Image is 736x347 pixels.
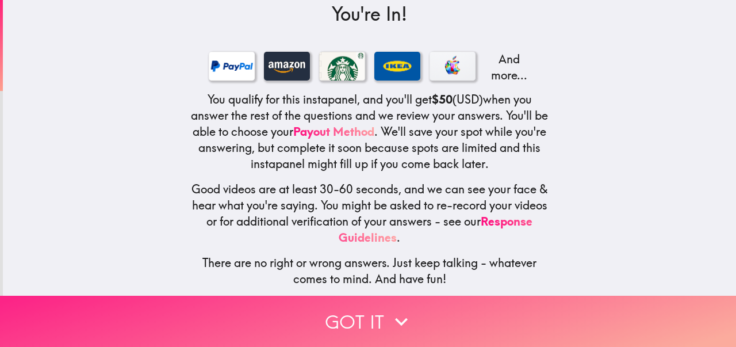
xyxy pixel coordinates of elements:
p: And more... [485,51,531,83]
b: $50 [432,92,453,106]
a: Response Guidelines [339,214,532,245]
a: Payout Method [293,124,374,139]
h3: You're In! [190,1,549,27]
h5: You qualify for this instapanel, and you'll get (USD) when you answer the rest of the questions a... [190,91,549,172]
h5: Good videos are at least 30-60 seconds, and we can see your face & hear what you're saying. You m... [190,181,549,246]
h5: There are no right or wrong answers. Just keep talking - whatever comes to mind. And have fun! [190,255,549,287]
